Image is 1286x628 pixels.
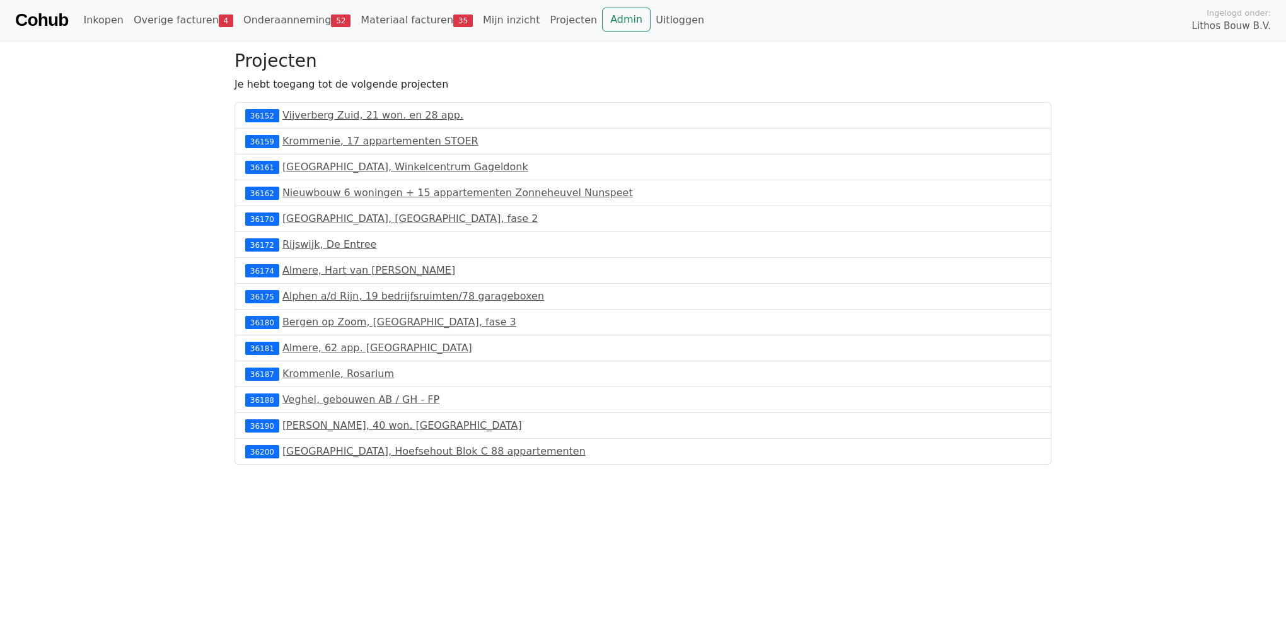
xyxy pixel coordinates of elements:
[282,393,439,405] a: Veghel, gebouwen AB / GH - FP
[245,316,279,329] div: 36180
[282,135,478,147] a: Krommenie, 17 appartementen STOER
[245,290,279,303] div: 36175
[235,50,1051,72] h3: Projecten
[245,187,279,199] div: 36162
[478,8,545,33] a: Mijn inzicht
[1207,7,1271,19] span: Ingelogd onder:
[282,238,376,250] a: Rijswijk, De Entree
[219,15,233,27] span: 4
[245,135,279,148] div: 36159
[245,445,279,458] div: 36200
[1192,19,1271,33] span: Lithos Bouw B.V.
[245,393,279,406] div: 36188
[282,109,463,121] a: Vijverberg Zuid, 21 won. en 28 app.
[282,264,455,276] a: Almere, Hart van [PERSON_NAME]
[282,368,394,380] a: Krommenie, Rosarium
[282,212,538,224] a: [GEOGRAPHIC_DATA], [GEOGRAPHIC_DATA], fase 2
[453,15,473,27] span: 35
[282,316,516,328] a: Bergen op Zoom, [GEOGRAPHIC_DATA], fase 3
[238,8,356,33] a: Onderaanneming52
[245,109,279,122] div: 36152
[602,8,651,32] a: Admin
[129,8,238,33] a: Overige facturen4
[282,290,544,302] a: Alphen a/d Rijn, 19 bedrijfsruimten/78 garageboxen
[78,8,128,33] a: Inkopen
[282,187,633,199] a: Nieuwbouw 6 woningen + 15 appartementen Zonneheuvel Nunspeet
[651,8,709,33] a: Uitloggen
[245,238,279,251] div: 36172
[245,419,279,432] div: 36190
[331,15,350,27] span: 52
[235,77,1051,92] p: Je hebt toegang tot de volgende projecten
[282,445,586,457] a: [GEOGRAPHIC_DATA], Hoefsehout Blok C 88 appartementen
[282,161,528,173] a: [GEOGRAPHIC_DATA], Winkelcentrum Gageldonk
[245,264,279,277] div: 36174
[245,161,279,173] div: 36161
[15,5,68,35] a: Cohub
[545,8,602,33] a: Projecten
[245,212,279,225] div: 36170
[282,342,472,354] a: Almere, 62 app. [GEOGRAPHIC_DATA]
[282,419,522,431] a: [PERSON_NAME], 40 won. [GEOGRAPHIC_DATA]
[356,8,478,33] a: Materiaal facturen35
[245,342,279,354] div: 36181
[245,368,279,380] div: 36187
